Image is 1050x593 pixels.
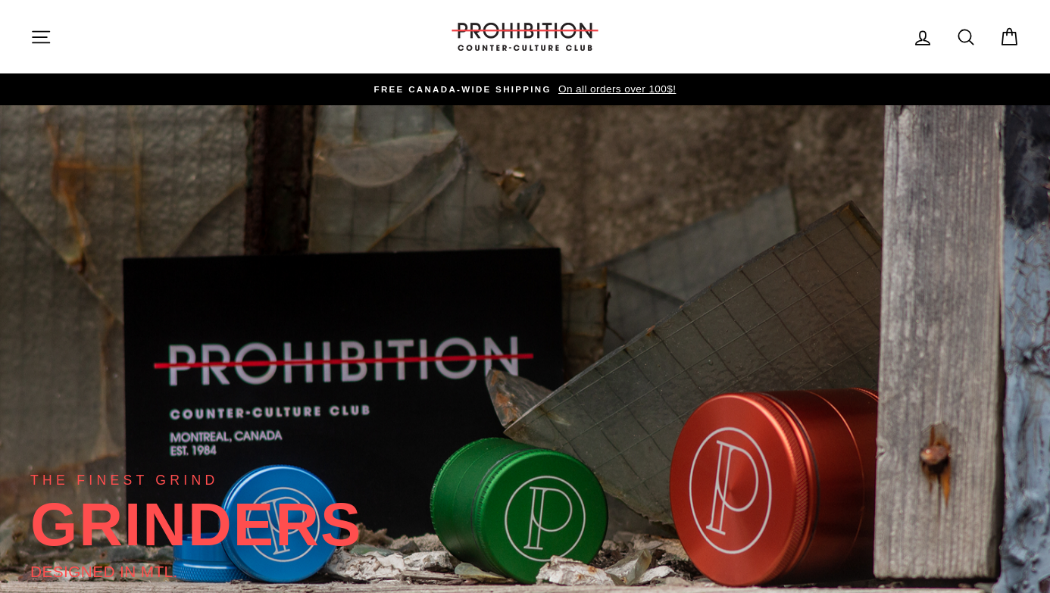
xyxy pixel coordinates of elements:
div: THE FINEST GRIND [30,470,218,491]
div: DESIGNED IN MTL. [30,559,178,584]
span: FREE CANADA-WIDE SHIPPING [374,85,552,94]
span: On all orders over 100$! [555,83,676,95]
a: FREE CANADA-WIDE SHIPPING On all orders over 100$! [34,81,1016,98]
div: GRINDERS [30,495,362,555]
img: PROHIBITION COUNTER-CULTURE CLUB [449,23,601,51]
